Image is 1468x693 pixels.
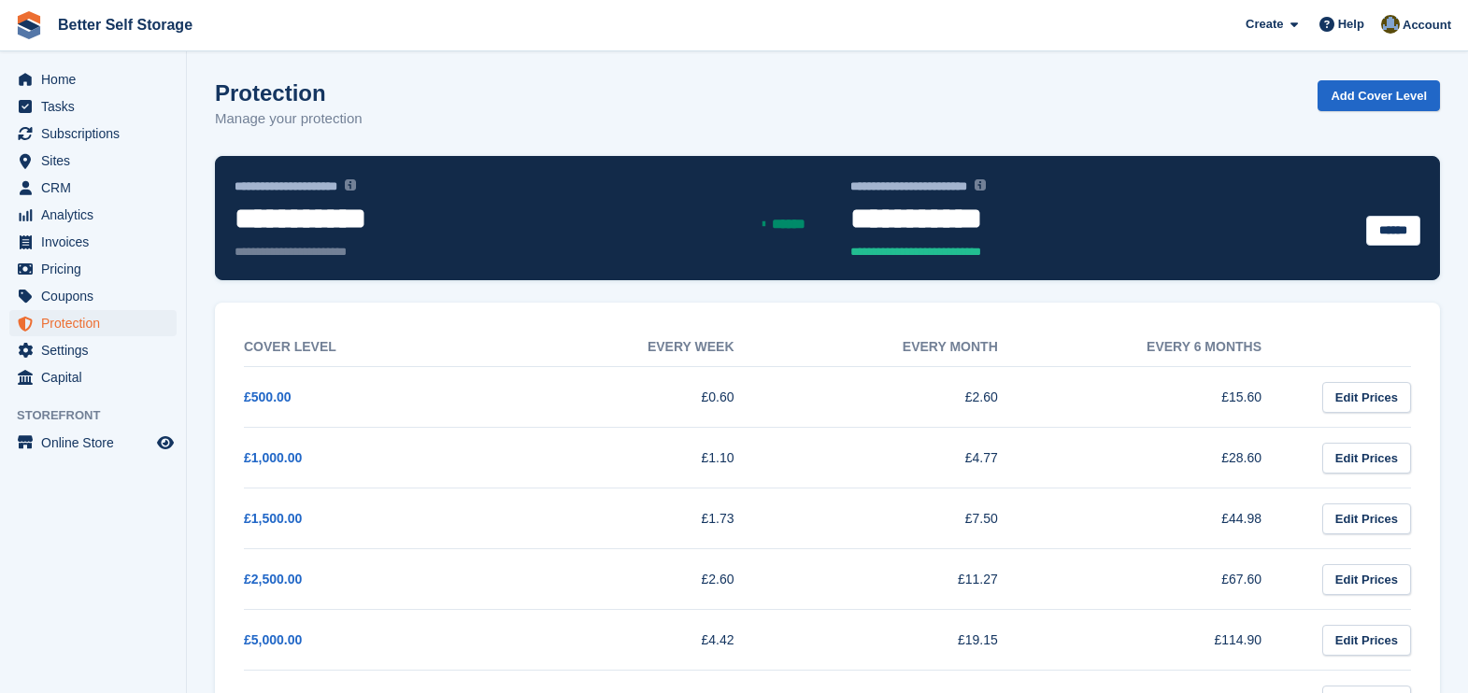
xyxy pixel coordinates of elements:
[9,337,177,363] a: menu
[9,93,177,120] a: menu
[772,328,1035,367] th: Every month
[41,256,153,282] span: Pricing
[345,179,356,191] img: icon-info-grey-7440780725fd019a000dd9b08b2336e03edf1995a4989e88bcd33f0948082b44.svg
[244,511,302,526] a: £1,500.00
[41,364,153,390] span: Capital
[244,389,292,404] a: £500.00
[1338,15,1364,34] span: Help
[1381,15,1400,34] img: David Macdonald
[41,66,153,92] span: Home
[41,337,153,363] span: Settings
[9,430,177,456] a: menu
[1322,443,1411,474] a: Edit Prices
[9,202,177,228] a: menu
[17,406,186,425] span: Storefront
[507,488,771,549] td: £1.73
[244,450,302,465] a: £1,000.00
[9,120,177,147] a: menu
[9,229,177,255] a: menu
[41,148,153,174] span: Sites
[50,9,200,40] a: Better Self Storage
[1035,610,1299,671] td: £114.90
[507,328,771,367] th: Every week
[1035,428,1299,488] td: £28.60
[41,283,153,309] span: Coupons
[9,256,177,282] a: menu
[975,179,986,191] img: icon-info-grey-7440780725fd019a000dd9b08b2336e03edf1995a4989e88bcd33f0948082b44.svg
[244,632,302,647] a: £5,000.00
[507,610,771,671] td: £4.42
[41,175,153,201] span: CRM
[507,367,771,428] td: £0.60
[215,108,363,130] p: Manage your protection
[1322,564,1411,595] a: Edit Prices
[41,202,153,228] span: Analytics
[1035,367,1299,428] td: £15.60
[41,229,153,255] span: Invoices
[244,572,302,587] a: £2,500.00
[1318,80,1440,111] a: Add Cover Level
[772,549,1035,610] td: £11.27
[9,148,177,174] a: menu
[9,175,177,201] a: menu
[41,120,153,147] span: Subscriptions
[41,93,153,120] span: Tasks
[154,431,177,454] a: Preview store
[244,328,507,367] th: Cover Level
[15,11,43,39] img: stora-icon-8386f47178a22dfd0bd8f6a31ec36ba5ce8667c1dd55bd0f319d3a0aa187defe.svg
[9,310,177,336] a: menu
[772,428,1035,488] td: £4.77
[1246,15,1283,34] span: Create
[1403,16,1451,35] span: Account
[41,310,153,336] span: Protection
[507,428,771,488] td: £1.10
[772,488,1035,549] td: £7.50
[9,364,177,390] a: menu
[772,367,1035,428] td: £2.60
[772,610,1035,671] td: £19.15
[1322,625,1411,656] a: Edit Prices
[1322,503,1411,534] a: Edit Prices
[1035,328,1299,367] th: Every 6 months
[9,66,177,92] a: menu
[215,80,363,106] h1: Protection
[1035,488,1299,549] td: £44.98
[1035,549,1299,610] td: £67.60
[41,430,153,456] span: Online Store
[507,549,771,610] td: £2.60
[1322,382,1411,413] a: Edit Prices
[9,283,177,309] a: menu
